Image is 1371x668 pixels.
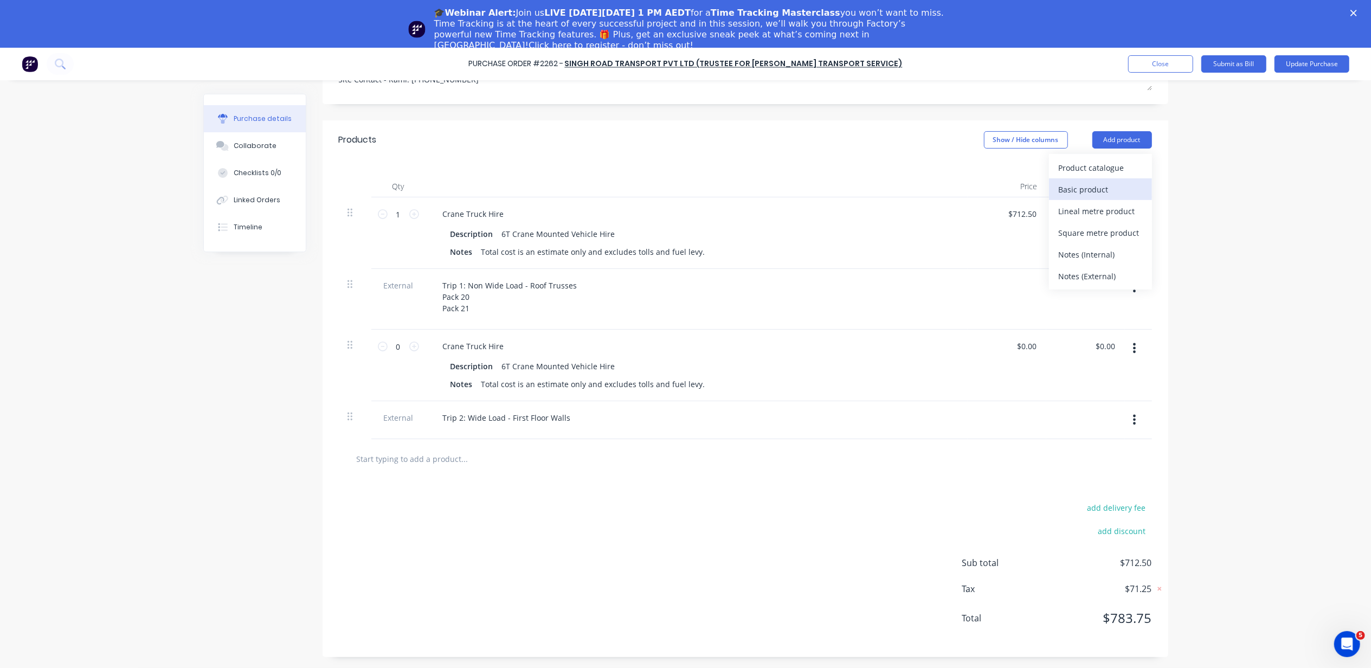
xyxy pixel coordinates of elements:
[1092,524,1152,538] button: add discount
[234,195,280,205] div: Linked Orders
[1044,608,1152,628] span: $783.75
[1275,55,1349,73] button: Update Purchase
[1059,247,1142,262] div: Notes (Internal)
[1092,131,1152,149] button: Add product
[962,612,1044,625] span: Total
[446,226,498,242] div: Description
[1059,160,1142,176] div: Product catalogue
[1046,176,1125,197] div: Total
[380,280,417,291] span: External
[498,358,620,374] div: 6T Crane Mounted Vehicle Hire
[968,176,1046,197] div: Price
[204,132,306,159] button: Collaborate
[1059,182,1142,197] div: Basic product
[371,176,426,197] div: Qty
[1044,582,1152,595] span: $71.25
[1128,55,1193,73] button: Close
[434,206,513,222] div: Crane Truck Hire
[711,8,840,18] b: Time Tracking Masterclass
[1356,631,1365,640] span: 5
[498,226,620,242] div: 6T Crane Mounted Vehicle Hire
[565,59,903,69] a: Singh Road Transport PVT Ltd (Trustee for [PERSON_NAME] Transport Service)
[434,410,580,426] div: Trip 2: Wide Load - First Floor Walls
[446,376,477,392] div: Notes
[234,141,276,151] div: Collaborate
[434,8,516,18] b: 🎓Webinar Alert:
[1081,500,1152,515] button: add delivery fee
[434,338,513,354] div: Crane Truck Hire
[22,56,38,72] img: Factory
[477,376,710,392] div: Total cost is an estimate only and excludes tolls and fuel levy.
[962,556,1044,569] span: Sub total
[1350,10,1361,16] div: Close
[234,222,262,232] div: Timeline
[204,187,306,214] button: Linked Orders
[204,159,306,187] button: Checklists 0/0
[962,582,1044,595] span: Tax
[1059,268,1142,284] div: Notes (External)
[204,105,306,132] button: Purchase details
[469,59,564,70] div: Purchase Order #2262 -
[408,21,426,38] img: Profile image for Team
[434,8,946,51] div: Join us for a you won’t want to miss. Time Tracking is at the heart of every successful project a...
[529,40,693,50] a: Click here to register - don’t miss out!
[380,412,417,423] span: External
[446,244,477,260] div: Notes
[434,278,586,316] div: Trip 1: Non Wide Load - Roof Trusses Pack 20 Pack 21
[544,8,691,18] b: LIVE [DATE][DATE] 1 PM AEDT
[984,131,1068,149] button: Show / Hide columns
[234,114,292,124] div: Purchase details
[356,448,573,470] input: Start typing to add a product...
[1059,203,1142,219] div: Lineal metre product
[1059,225,1142,241] div: Square metre product
[1044,556,1152,569] span: $712.50
[446,358,498,374] div: Description
[1201,55,1266,73] button: Submit as Bill
[234,168,281,178] div: Checklists 0/0
[1334,631,1360,657] iframe: Intercom live chat
[339,133,377,146] div: Products
[204,214,306,241] button: Timeline
[477,244,710,260] div: Total cost is an estimate only and excludes tolls and fuel levy.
